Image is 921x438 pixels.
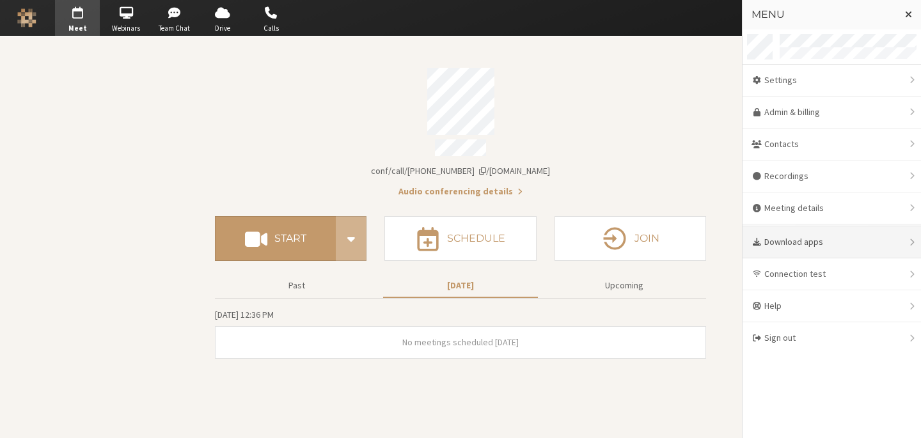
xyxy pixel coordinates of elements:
h4: Start [274,233,306,244]
div: Sign out [743,322,921,354]
button: [DATE] [383,274,538,297]
button: Start [215,216,336,261]
span: No meetings scheduled [DATE] [402,336,519,348]
span: [DATE] 12:36 PM [215,309,274,320]
button: Past [219,274,374,297]
h4: Schedule [447,233,505,244]
div: Settings [743,65,921,97]
h4: Join [634,233,659,244]
div: Help [743,290,921,322]
span: Team Chat [152,23,197,34]
div: Connection test [743,258,921,290]
span: Drive [200,23,245,34]
button: Join [555,216,706,261]
button: Upcoming [547,274,702,297]
button: Schedule [384,216,536,261]
section: Account details [215,59,706,198]
h3: Menu [752,9,894,20]
button: Audio conferencing details [398,185,523,198]
img: Iotum [17,8,36,27]
span: Webinars [104,23,148,34]
iframe: Chat [889,405,911,429]
div: Contacts [743,129,921,160]
section: Today's Meetings [215,308,706,359]
div: Recordings [743,160,921,192]
span: Copy my meeting room link [371,165,550,176]
a: Admin & billing [743,97,921,129]
span: Meet [55,23,100,34]
div: Meeting details [743,192,921,224]
button: Copy my meeting room linkCopy my meeting room link [371,164,550,178]
div: Start conference options [336,216,366,261]
div: Download apps [743,226,921,258]
span: Calls [249,23,294,34]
